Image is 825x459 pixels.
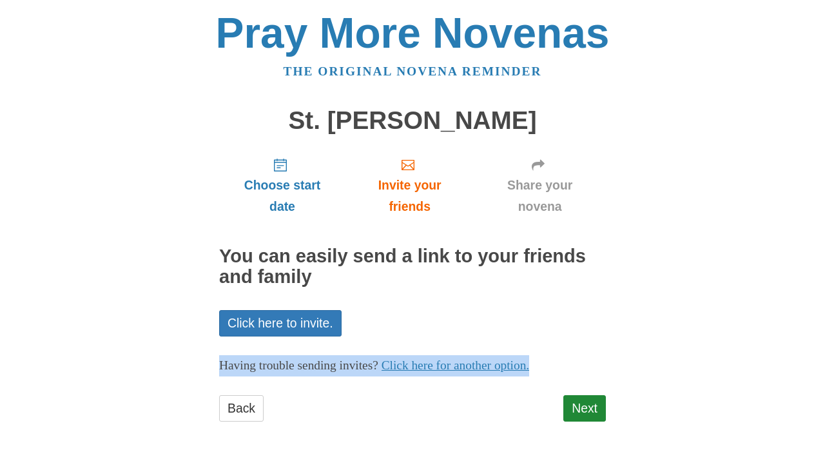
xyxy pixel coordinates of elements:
[219,358,378,372] span: Having trouble sending invites?
[219,395,264,422] a: Back
[284,64,542,78] a: The original novena reminder
[232,175,333,217] span: Choose start date
[219,310,342,337] a: Click here to invite.
[219,246,606,288] h2: You can easily send a link to your friends and family
[487,175,593,217] span: Share your novena
[358,175,461,217] span: Invite your friends
[382,358,530,372] a: Click here for another option.
[345,147,474,224] a: Invite your friends
[219,107,606,135] h1: St. [PERSON_NAME]
[474,147,606,224] a: Share your novena
[216,9,610,57] a: Pray More Novenas
[563,395,606,422] a: Next
[219,147,345,224] a: Choose start date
